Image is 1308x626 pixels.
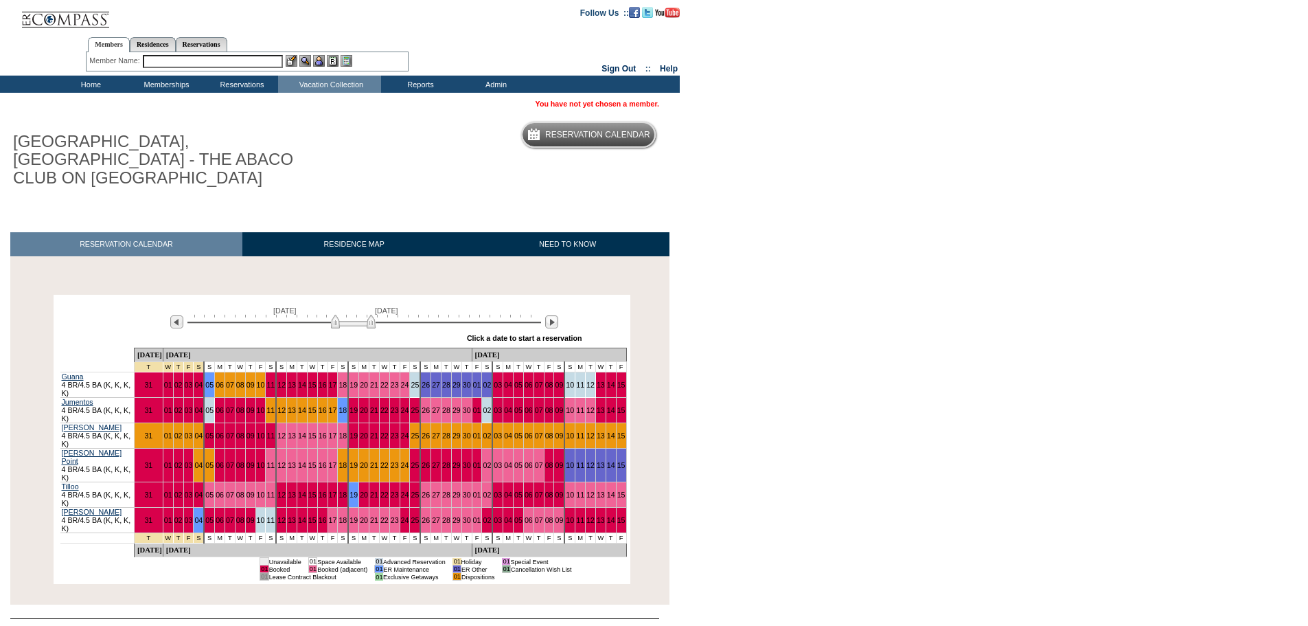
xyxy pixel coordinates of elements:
a: 07 [535,381,543,389]
a: 12 [586,406,595,414]
a: 14 [298,516,306,524]
a: RESERVATION CALENDAR [10,232,242,256]
a: 06 [216,381,224,389]
a: 14 [607,491,615,499]
a: 02 [174,432,183,440]
a: 17 [329,461,337,469]
a: 26 [422,381,430,389]
a: 08 [545,381,553,389]
a: 19 [349,516,358,524]
a: 10 [257,432,265,440]
a: 10 [257,406,265,414]
a: 20 [360,381,368,389]
a: Residences [130,37,176,52]
td: Reports [381,76,457,93]
a: 29 [452,461,461,469]
a: 23 [391,516,399,524]
a: 11 [576,491,584,499]
a: 05 [205,491,214,499]
a: 08 [545,432,553,440]
a: 21 [370,516,378,524]
a: 22 [380,516,389,524]
a: 03 [494,461,502,469]
a: 21 [370,491,378,499]
td: Memberships [127,76,203,93]
a: 28 [442,516,450,524]
a: 14 [607,406,615,414]
a: 04 [194,491,203,499]
a: 09 [246,381,255,389]
a: 10 [566,432,574,440]
a: 22 [380,432,389,440]
a: 09 [555,491,563,499]
a: Guana [62,372,84,381]
a: 14 [298,491,306,499]
a: 06 [216,491,224,499]
a: 22 [380,406,389,414]
a: 24 [401,381,409,389]
a: 18 [339,491,347,499]
a: 04 [504,491,512,499]
a: 04 [504,461,512,469]
a: 15 [308,406,317,414]
a: 19 [349,461,358,469]
a: 26 [422,406,430,414]
a: 10 [566,461,574,469]
a: 26 [422,461,430,469]
a: 05 [205,461,214,469]
a: 06 [216,406,224,414]
a: 22 [380,491,389,499]
a: 13 [597,406,605,414]
a: 04 [504,406,512,414]
a: 07 [535,432,543,440]
a: RESIDENCE MAP [242,232,466,256]
a: 05 [205,406,214,414]
a: 19 [349,381,358,389]
a: 04 [504,381,512,389]
a: 20 [360,432,368,440]
a: 16 [319,461,327,469]
a: 07 [226,432,234,440]
a: 14 [298,432,306,440]
a: 11 [266,381,275,389]
a: 20 [360,406,368,414]
a: 19 [349,491,358,499]
a: 01 [164,381,172,389]
a: Reservations [176,37,227,52]
a: 15 [617,491,626,499]
a: Tilloo [62,482,79,491]
a: 01 [473,491,481,499]
a: 27 [432,491,440,499]
a: 20 [360,461,368,469]
img: Previous [170,315,183,328]
a: 02 [483,381,491,389]
a: 07 [535,461,543,469]
a: 15 [308,381,317,389]
a: 24 [401,491,409,499]
a: 17 [329,432,337,440]
a: 11 [266,491,275,499]
a: 02 [483,491,491,499]
a: 09 [555,406,563,414]
a: 16 [319,516,327,524]
a: 10 [257,461,265,469]
a: 16 [319,406,327,414]
a: 29 [452,516,461,524]
a: 31 [144,516,152,524]
a: 12 [586,461,595,469]
a: 08 [236,516,244,524]
a: Follow us on Twitter [642,8,653,16]
a: 05 [205,432,214,440]
a: NEED TO KNOW [466,232,669,256]
a: 20 [360,516,368,524]
a: 14 [607,432,615,440]
a: 27 [432,406,440,414]
a: 03 [494,432,502,440]
img: b_calculator.gif [341,55,352,67]
a: 03 [494,516,502,524]
a: 05 [205,516,214,524]
a: 11 [266,406,275,414]
a: 08 [236,491,244,499]
a: 28 [442,406,450,414]
a: Help [660,64,678,74]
